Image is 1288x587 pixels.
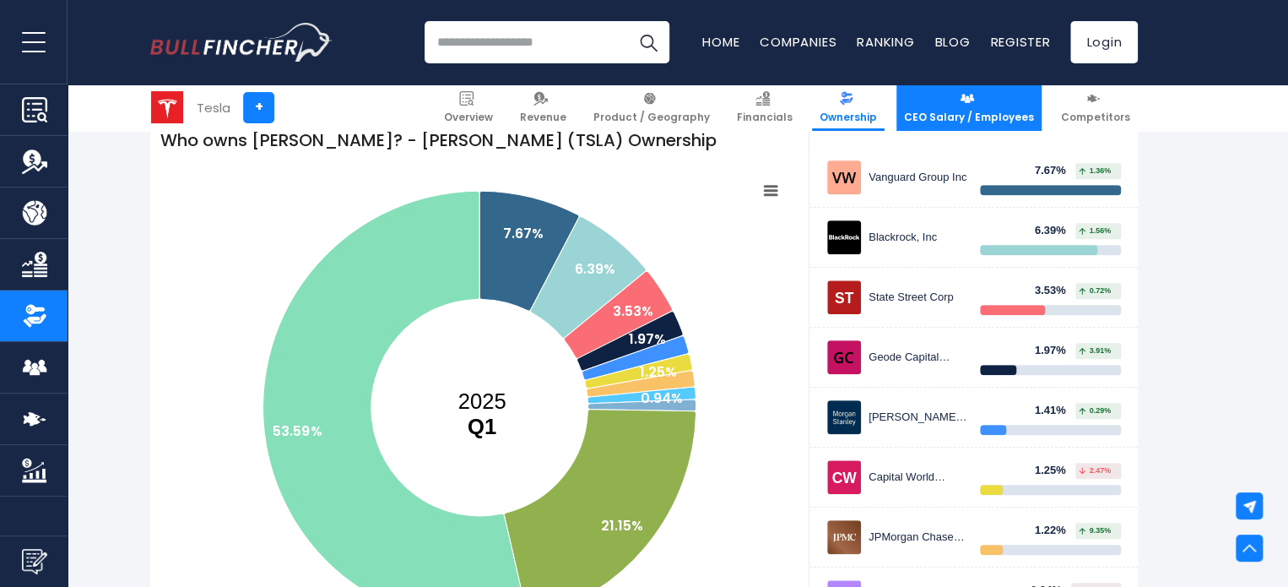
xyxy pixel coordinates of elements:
[869,231,967,245] div: Blackrock, Inc
[512,84,574,131] a: Revenue
[812,84,885,131] a: Ownership
[1070,21,1138,63] a: Login
[729,84,800,131] a: Financials
[869,470,967,485] div: Capital World Investors
[904,111,1034,124] span: CEO Salary / Employees
[457,389,506,438] text: 2025
[586,84,717,131] a: Product / Geography
[600,516,642,535] text: 21.15%
[1079,407,1111,415] span: 0.29%
[273,421,322,441] text: 53.59%
[1079,287,1111,295] span: 0.72%
[243,92,274,123] a: +
[869,351,967,365] div: Geode Capital Management, LLC
[869,530,967,545] div: JPMorgan Chase & CO
[22,303,47,329] img: Ownership
[197,98,230,117] div: Tesla
[896,84,1042,131] a: CEO Salary / Employees
[150,23,332,62] a: Go to homepage
[151,91,183,123] img: TSLA logo
[1079,167,1111,175] span: 1.36%
[436,84,501,131] a: Overview
[613,302,653,321] text: 3.53%
[627,21,669,63] button: Search
[1035,524,1076,538] div: 1.22%
[503,224,544,243] text: 7.67%
[1079,227,1111,235] span: 1.56%
[1035,464,1076,478] div: 1.25%
[444,111,493,124] span: Overview
[869,171,967,185] div: Vanguard Group Inc
[1035,344,1076,358] div: 1.97%
[702,33,739,51] a: Home
[737,111,793,124] span: Financials
[869,291,967,305] div: State Street Corp
[520,111,566,124] span: Revenue
[934,33,970,51] a: Blog
[629,329,666,349] text: 1.97%
[1061,111,1130,124] span: Competitors
[1079,347,1111,355] span: 3.91%
[990,33,1050,51] a: Register
[1079,527,1111,535] span: 9.35%
[468,415,496,438] tspan: Q1
[640,362,677,382] text: 1.25%
[593,111,710,124] span: Product / Geography
[641,389,683,408] text: 0.94%
[1035,284,1076,298] div: 3.53%
[1079,467,1111,475] span: 2.47%
[150,117,809,163] h1: Who owns [PERSON_NAME]? - [PERSON_NAME] (TSLA) Ownership
[869,410,967,425] div: [PERSON_NAME] [PERSON_NAME]
[1053,84,1138,131] a: Competitors
[1035,164,1076,178] div: 7.67%
[1035,224,1076,238] div: 6.39%
[575,259,615,279] text: 6.39%
[857,33,914,51] a: Ranking
[760,33,836,51] a: Companies
[820,111,877,124] span: Ownership
[150,23,333,62] img: Bullfincher logo
[1035,404,1076,418] div: 1.41%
